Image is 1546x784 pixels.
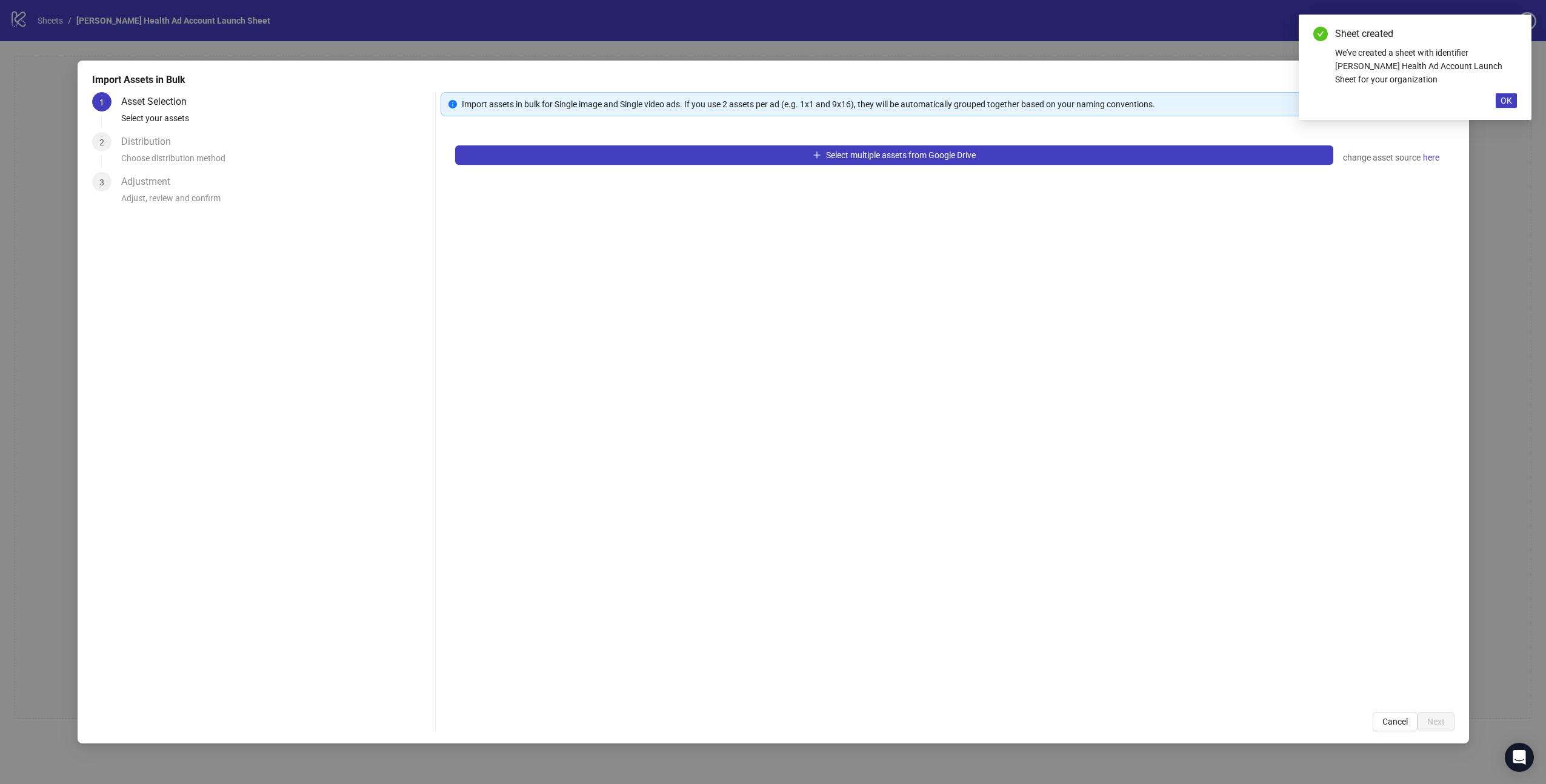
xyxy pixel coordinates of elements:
button: Select multiple assets from Google Drive [455,145,1333,165]
div: Distribution [121,132,181,151]
span: Cancel [1382,717,1407,726]
span: check-circle [1313,27,1328,41]
button: OK [1496,93,1517,108]
div: Adjust, review and confirm [121,191,430,212]
span: info-circle [448,100,456,108]
div: Import Assets in Bulk [92,73,1454,87]
a: Close [1504,27,1517,40]
span: 2 [99,138,104,147]
div: We've created a sheet with identifier [PERSON_NAME] Health Ad Account Launch Sheet for your organ... [1335,46,1517,86]
div: Select your assets [121,111,430,132]
div: Asset Selection [121,92,196,111]
div: Adjustment [121,172,180,191]
span: Select multiple assets from Google Drive [825,150,975,160]
span: here [1422,151,1439,164]
div: Import assets in bulk for Single image and Single video ads. If you use 2 assets per ad (e.g. 1x1... [461,98,1446,111]
div: Sheet created [1335,27,1517,41]
div: Open Intercom Messenger [1505,743,1534,772]
span: OK [1501,96,1512,105]
a: here [1422,150,1439,165]
div: Choose distribution method [121,151,430,172]
button: Next [1417,712,1454,731]
span: 1 [99,98,104,107]
div: change asset source [1342,150,1439,165]
span: 3 [99,178,104,187]
button: Cancel [1372,712,1417,731]
span: plus [812,151,821,159]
